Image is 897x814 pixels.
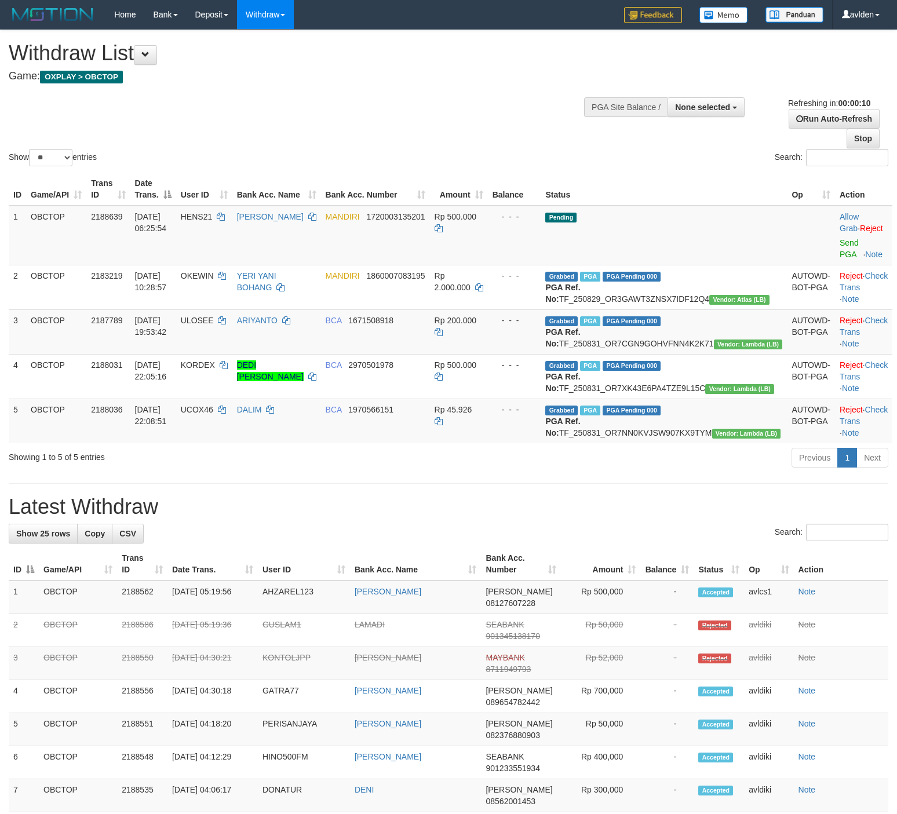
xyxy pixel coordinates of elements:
[561,746,640,779] td: Rp 400,000
[117,547,167,581] th: Trans ID: activate to sort column ascending
[545,417,580,437] b: PGA Ref. No:
[640,680,694,713] td: -
[580,406,600,415] span: Marked by avlcs1
[435,360,476,370] span: Rp 500.000
[486,752,524,761] span: SEABANK
[668,97,745,117] button: None selected
[493,315,537,326] div: - - -
[580,316,600,326] span: Marked by avlcs2
[39,746,117,779] td: OBCTOP
[39,680,117,713] td: OBCTOP
[117,614,167,647] td: 2188586
[9,265,26,309] td: 2
[561,647,640,680] td: Rp 52,000
[787,399,835,443] td: AUTOWD-BOT-PGA
[9,42,586,65] h1: Withdraw List
[787,354,835,399] td: AUTOWD-BOT-PGA
[91,271,123,280] span: 2183219
[167,746,258,779] td: [DATE] 04:12:29
[698,620,731,630] span: Rejected
[486,620,524,629] span: SEABANK
[837,448,857,468] a: 1
[493,211,537,222] div: - - -
[640,779,694,812] td: -
[545,316,578,326] span: Grabbed
[348,360,393,370] span: Copy 2970501978 to clipboard
[709,295,770,305] span: Vendor URL: https://dashboard.q2checkout.com/secure
[835,399,892,443] td: · ·
[86,173,130,206] th: Trans ID: activate to sort column ascending
[744,680,793,713] td: avldiki
[9,71,586,82] h4: Game:
[842,339,859,348] a: Note
[9,173,26,206] th: ID
[486,785,552,794] span: [PERSON_NAME]
[541,399,787,443] td: TF_250831_OR7NN0KVJSW907KX9TYM
[112,524,144,543] a: CSV
[541,173,787,206] th: Status
[366,212,425,221] span: Copy 1720003135201 to clipboard
[806,524,888,541] input: Search:
[355,785,374,794] a: DENI
[355,587,421,596] a: [PERSON_NAME]
[493,270,537,282] div: - - -
[237,212,304,221] a: [PERSON_NAME]
[789,109,880,129] a: Run Auto-Refresh
[181,316,214,325] span: ULOSEE
[865,250,883,259] a: Note
[835,309,892,354] td: · ·
[744,746,793,779] td: avldiki
[9,399,26,443] td: 5
[835,265,892,309] td: · ·
[856,448,888,468] a: Next
[488,173,541,206] th: Balance
[117,647,167,680] td: 2188550
[842,384,859,393] a: Note
[355,686,421,695] a: [PERSON_NAME]
[584,97,668,117] div: PGA Site Balance /
[430,173,488,206] th: Amount: activate to sort column ascending
[698,687,733,696] span: Accepted
[237,405,262,414] a: DALIM
[167,614,258,647] td: [DATE] 05:19:36
[26,399,86,443] td: OBCTOP
[714,340,783,349] span: Vendor URL: https://dashboard.q2checkout.com/secure
[775,524,888,541] label: Search:
[787,173,835,206] th: Op: activate to sort column ascending
[29,149,72,166] select: Showentries
[9,779,39,812] td: 7
[435,271,471,292] span: Rp 2.000.000
[545,406,578,415] span: Grabbed
[237,271,276,292] a: YERI YANI BOHANG
[135,316,167,337] span: [DATE] 19:53:42
[840,360,888,381] a: Check Trans
[258,547,350,581] th: User ID: activate to sort column ascending
[258,680,350,713] td: GATRA77
[486,764,539,773] span: Copy 901233551934 to clipboard
[167,680,258,713] td: [DATE] 04:30:18
[326,212,360,221] span: MANDIRI
[847,129,880,148] a: Stop
[326,271,360,280] span: MANDIRI
[787,265,835,309] td: AUTOWD-BOT-PGA
[26,309,86,354] td: OBCTOP
[258,746,350,779] td: HINO500FM
[840,360,863,370] a: Reject
[258,713,350,746] td: PERISANJAYA
[9,6,97,23] img: MOTION_logo.png
[561,614,640,647] td: Rp 50,000
[366,271,425,280] span: Copy 1860007083195 to clipboard
[698,720,733,729] span: Accepted
[258,581,350,614] td: AHZAREL123
[481,547,561,581] th: Bank Acc. Number: activate to sort column ascending
[798,620,816,629] a: Note
[167,647,258,680] td: [DATE] 04:30:21
[355,752,421,761] a: [PERSON_NAME]
[603,272,661,282] span: PGA Pending
[744,713,793,746] td: avldiki
[486,686,552,695] span: [PERSON_NAME]
[77,524,112,543] a: Copy
[835,354,892,399] td: · ·
[640,713,694,746] td: -
[9,647,39,680] td: 3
